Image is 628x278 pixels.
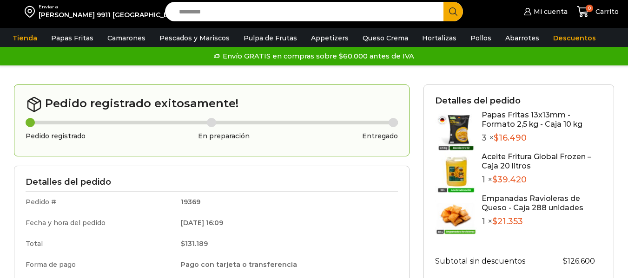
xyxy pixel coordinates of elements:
[492,175,527,185] bdi: 39.420
[494,133,499,143] span: $
[198,132,250,140] h3: En preparación
[482,152,591,170] a: Aceite Fritura Global Frozen – Caja 20 litros
[174,192,397,213] td: 19369
[563,257,568,265] span: $
[26,177,398,187] h3: Detalles del pedido
[466,29,496,47] a: Pollos
[39,10,241,19] div: [PERSON_NAME] 9911 [GEOGRAPHIC_DATA][PERSON_NAME]
[26,192,174,213] td: Pedido #
[482,194,583,212] a: Empanadas Ravioleras de Queso - Caja 288 unidades
[482,133,602,143] p: 3 ×
[39,4,241,10] div: Enviar a
[25,4,39,19] img: address-field-icon.svg
[239,29,302,47] a: Pulpa de Frutas
[549,29,601,47] a: Descuentos
[586,5,593,12] span: 0
[593,7,619,16] span: Carrito
[8,29,42,47] a: Tienda
[492,175,497,185] span: $
[492,216,523,226] bdi: 21.353
[482,217,602,227] p: 1 ×
[26,132,86,140] h3: Pedido registrado
[26,213,174,233] td: Fecha y hora del pedido
[522,2,567,21] a: Mi cuenta
[181,239,208,248] bdi: 131.189
[306,29,353,47] a: Appetizers
[362,132,398,140] h3: Entregado
[26,254,174,275] td: Forma de pago
[181,239,185,248] span: $
[531,7,568,16] span: Mi cuenta
[155,29,234,47] a: Pescados y Mariscos
[492,216,497,226] span: $
[577,1,619,23] a: 0 Carrito
[26,96,398,113] h2: Pedido registrado exitosamente!
[501,29,544,47] a: Abarrotes
[482,175,602,185] p: 1 ×
[103,29,150,47] a: Camarones
[482,110,582,128] a: Papas Fritas 13x13mm - Formato 2,5 kg - Caja 10 kg
[563,257,595,265] bdi: 126.600
[435,96,602,106] h3: Detalles del pedido
[46,29,98,47] a: Papas Fritas
[494,133,527,143] bdi: 16.490
[26,233,174,254] td: Total
[174,213,397,233] td: [DATE] 16:09
[435,249,551,273] th: Subtotal sin descuentos
[174,254,397,275] td: Pago con tarjeta o transferencia
[443,2,463,21] button: Search button
[358,29,413,47] a: Queso Crema
[417,29,461,47] a: Hortalizas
